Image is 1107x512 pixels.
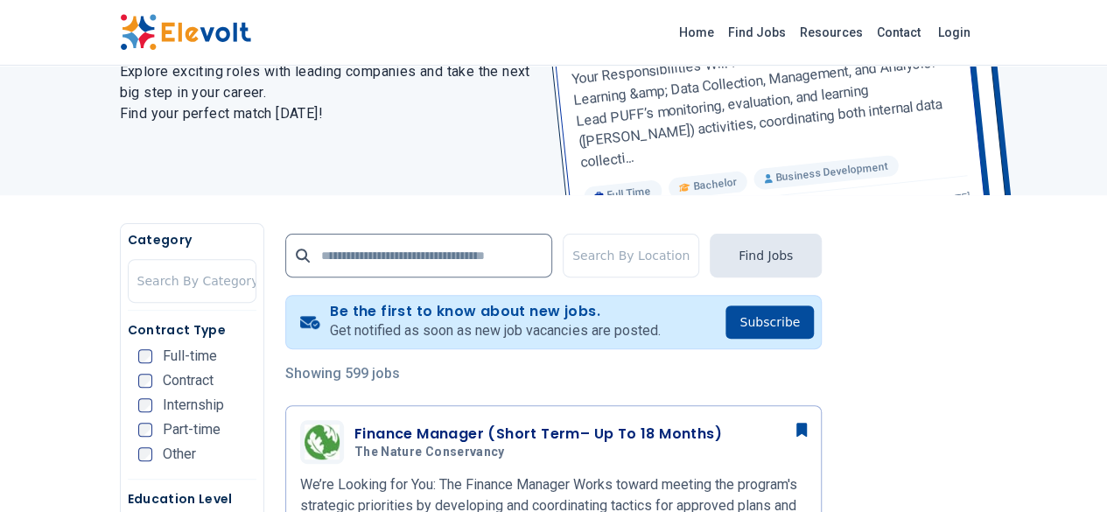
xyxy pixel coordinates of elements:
[354,424,722,445] h3: Finance Manager (Short Term– Up To 18 Months)
[128,231,256,249] h5: Category
[163,447,196,461] span: Other
[793,18,870,46] a: Resources
[710,234,822,277] button: Find Jobs
[870,18,928,46] a: Contact
[330,320,660,341] p: Get notified as soon as new job vacancies are posted.
[163,423,221,437] span: Part-time
[305,424,340,459] img: The Nature Conservancy
[672,18,721,46] a: Home
[120,14,251,51] img: Elevolt
[163,349,217,363] span: Full-time
[120,61,533,124] h2: Explore exciting roles with leading companies and take the next big step in your career. Find you...
[285,363,822,384] p: Showing 599 jobs
[128,490,256,508] h5: Education Level
[721,18,793,46] a: Find Jobs
[163,374,214,388] span: Contract
[138,349,152,363] input: Full-time
[128,321,256,339] h5: Contract Type
[163,398,224,412] span: Internship
[1019,428,1107,512] iframe: Chat Widget
[138,447,152,461] input: Other
[725,305,814,339] button: Subscribe
[354,445,505,460] span: The Nature Conservancy
[330,303,660,320] h4: Be the first to know about new jobs.
[138,423,152,437] input: Part-time
[928,15,981,50] a: Login
[138,374,152,388] input: Contract
[138,398,152,412] input: Internship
